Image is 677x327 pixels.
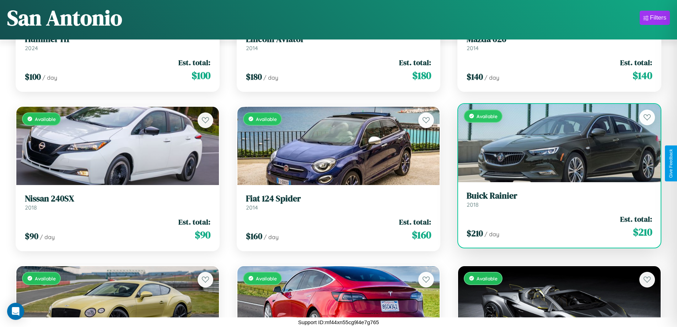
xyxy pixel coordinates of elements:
[7,303,24,320] div: Open Intercom Messenger
[467,71,483,83] span: $ 140
[484,74,499,81] span: / day
[467,44,479,52] span: 2014
[477,275,498,281] span: Available
[264,233,279,241] span: / day
[263,74,278,81] span: / day
[467,201,479,208] span: 2018
[25,204,37,211] span: 2018
[477,113,498,119] span: Available
[40,233,55,241] span: / day
[467,191,652,201] h3: Buick Rainier
[25,194,210,211] a: Nissan 240SX2018
[42,74,57,81] span: / day
[467,34,652,44] h3: Mazda 626
[25,34,210,44] h3: Hummer H1
[192,68,210,83] span: $ 100
[467,227,483,239] span: $ 210
[620,57,652,68] span: Est. total:
[412,68,431,83] span: $ 180
[484,231,499,238] span: / day
[668,149,673,178] div: Give Feedback
[620,214,652,224] span: Est. total:
[399,57,431,68] span: Est. total:
[640,11,670,25] button: Filters
[633,68,652,83] span: $ 140
[246,230,262,242] span: $ 160
[35,275,56,281] span: Available
[178,217,210,227] span: Est. total:
[246,34,431,52] a: Lincoln Aviator2014
[246,194,431,204] h3: Fiat 124 Spider
[399,217,431,227] span: Est. total:
[467,191,652,208] a: Buick Rainier2018
[246,194,431,211] a: Fiat 124 Spider2014
[650,14,666,21] div: Filters
[246,204,258,211] span: 2014
[412,228,431,242] span: $ 160
[7,3,122,32] h1: San Antonio
[35,116,56,122] span: Available
[256,275,277,281] span: Available
[467,34,652,52] a: Mazda 6262014
[25,230,38,242] span: $ 90
[25,194,210,204] h3: Nissan 240SX
[256,116,277,122] span: Available
[246,34,431,44] h3: Lincoln Aviator
[246,44,258,52] span: 2014
[25,71,41,83] span: $ 100
[246,71,262,83] span: $ 180
[195,228,210,242] span: $ 90
[298,317,379,327] p: Support ID: mf44xn55cg9l4e7g765
[178,57,210,68] span: Est. total:
[25,44,38,52] span: 2024
[25,34,210,52] a: Hummer H12024
[633,225,652,239] span: $ 210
